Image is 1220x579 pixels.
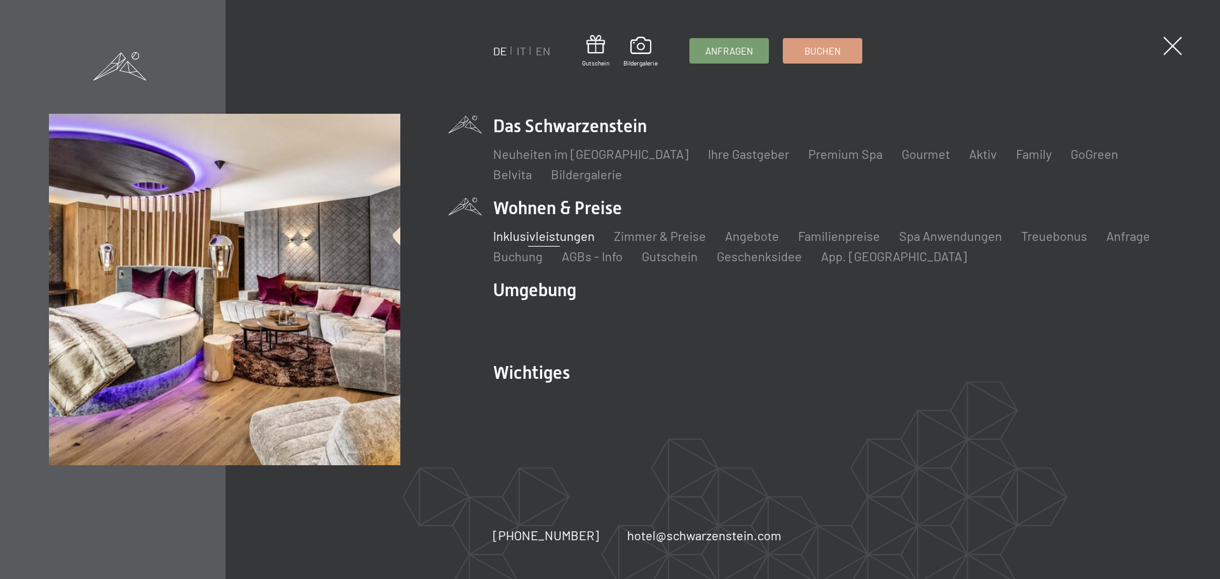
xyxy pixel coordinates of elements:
span: Bildergalerie [623,58,658,67]
span: Anfragen [705,44,753,58]
a: Ihre Gastgeber [708,146,789,161]
a: Aktiv [969,146,997,161]
a: EN [536,44,550,58]
a: [PHONE_NUMBER] [493,526,599,544]
span: Gutschein [582,58,609,67]
span: [PHONE_NUMBER] [493,528,599,543]
a: Familienpreise [798,228,880,243]
a: Buchung [493,249,543,264]
a: Family [1016,146,1052,161]
a: Treuebonus [1021,228,1087,243]
a: AGBs - Info [562,249,623,264]
a: Buchen [783,39,862,63]
a: Anfrage [1106,228,1150,243]
a: GoGreen [1071,146,1118,161]
a: Bildergalerie [551,167,622,182]
a: Neuheiten im [GEOGRAPHIC_DATA] [493,146,689,161]
a: DE [493,44,507,58]
a: IT [517,44,526,58]
a: Belvita [493,167,532,182]
a: Zimmer & Preise [614,228,706,243]
a: Angebote [725,228,779,243]
a: Gutschein [642,249,698,264]
a: Bildergalerie [623,37,658,67]
a: Geschenksidee [717,249,802,264]
a: Gourmet [902,146,950,161]
a: Inklusivleistungen [493,228,595,243]
a: Anfragen [690,39,768,63]
a: Premium Spa [808,146,883,161]
span: Buchen [804,44,841,58]
a: Gutschein [582,35,609,67]
a: hotel@schwarzenstein.com [627,526,782,544]
a: Spa Anwendungen [899,228,1002,243]
a: App. [GEOGRAPHIC_DATA] [821,249,967,264]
